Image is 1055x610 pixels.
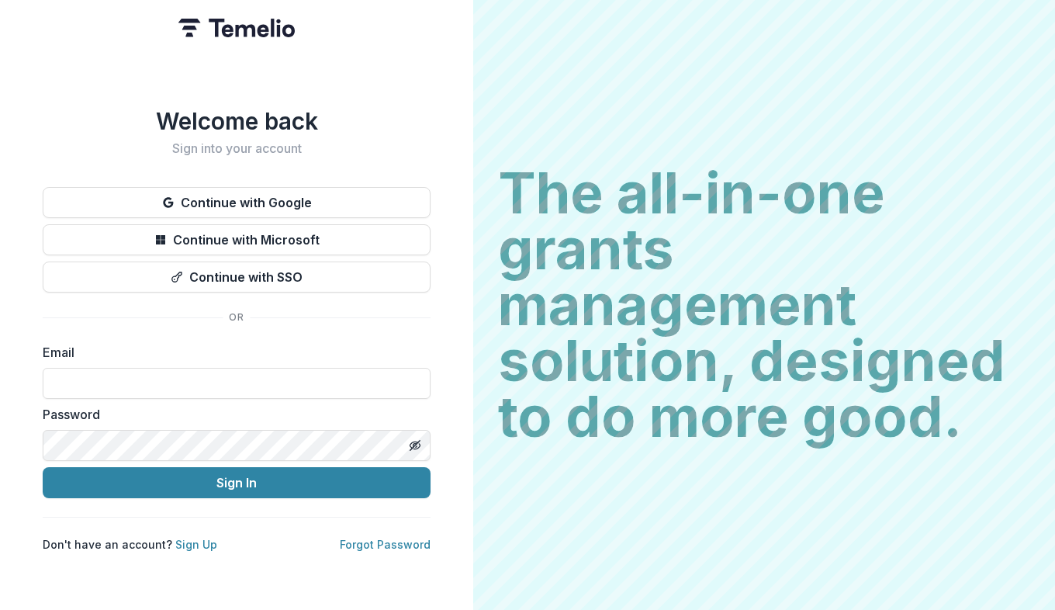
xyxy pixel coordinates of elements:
button: Continue with Google [43,187,431,218]
img: Temelio [178,19,295,37]
h2: Sign into your account [43,141,431,156]
button: Continue with SSO [43,262,431,293]
a: Sign Up [175,538,217,551]
a: Forgot Password [340,538,431,551]
label: Password [43,405,421,424]
p: Don't have an account? [43,536,217,553]
label: Email [43,343,421,362]
button: Continue with Microsoft [43,224,431,255]
button: Toggle password visibility [403,433,427,458]
h1: Welcome back [43,107,431,135]
button: Sign In [43,467,431,498]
